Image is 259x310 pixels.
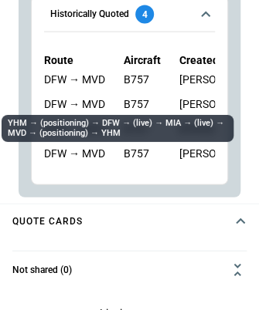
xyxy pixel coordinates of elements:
[44,42,215,178] div: Historically Quoted4
[124,73,161,92] div: B757
[44,54,105,67] p: Route
[124,98,161,116] div: B757
[12,251,247,288] button: Not shared (0)
[44,73,105,92] div: YHM → (positioning) → DFW → (live) → SDQ → (live) → MVD → (positioning) → YHM
[135,5,154,24] div: 4
[44,98,105,116] div: YHM → (positioning) → DFW → (live) → MIA → (live) → MVD → (positioning) → YHM
[50,9,129,19] h6: Historically Quoted
[2,115,233,142] div: YHM → (positioning) → DFW → (live) → MIA → (live) → MVD → (positioning) → YHM
[12,218,83,225] h4: Quote cards
[124,54,161,67] p: Aircraft
[44,147,105,166] div: YHM → (positioning) → DFW → (live) → SJU → (live) → MVD → (positioning) → MIA → (positioning) → YHM
[12,265,72,275] h6: Not shared (0)
[124,147,161,166] div: B757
